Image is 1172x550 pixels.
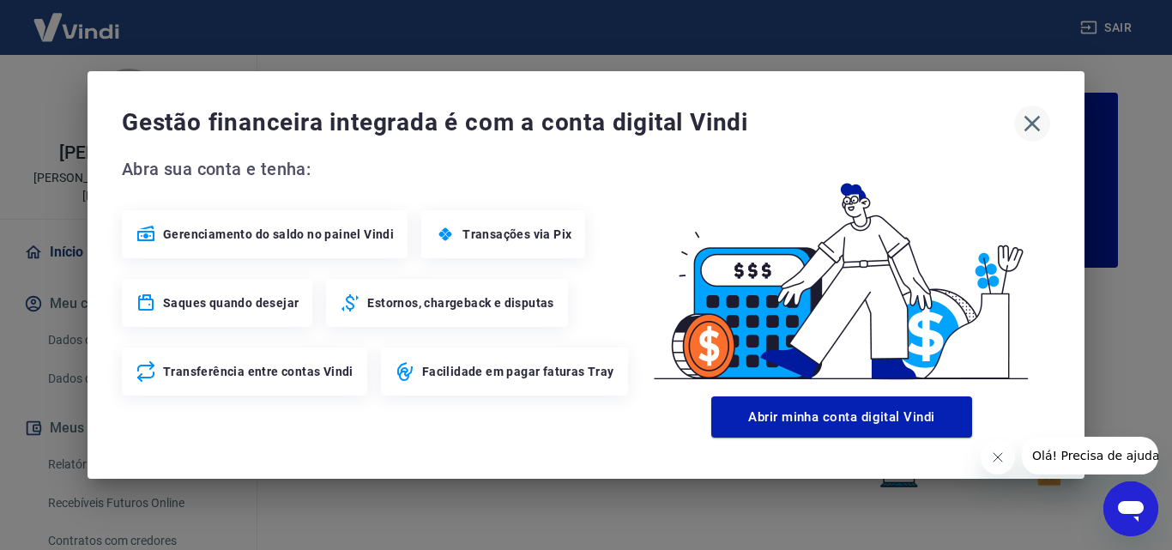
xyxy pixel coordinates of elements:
span: Estornos, chargeback e disputas [367,294,553,311]
span: Olá! Precisa de ajuda? [10,12,144,26]
iframe: Fechar mensagem [981,440,1015,474]
button: Abrir minha conta digital Vindi [711,396,972,438]
img: Good Billing [633,155,1050,390]
iframe: Mensagem da empresa [1022,437,1158,474]
span: Saques quando desejar [163,294,299,311]
span: Transferência entre contas Vindi [163,363,353,380]
span: Transações via Pix [462,226,571,243]
span: Gerenciamento do saldo no painel Vindi [163,226,394,243]
span: Facilidade em pagar faturas Tray [422,363,614,380]
iframe: Botão para abrir a janela de mensagens [1103,481,1158,536]
span: Abra sua conta e tenha: [122,155,633,183]
span: Gestão financeira integrada é com a conta digital Vindi [122,106,1014,140]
